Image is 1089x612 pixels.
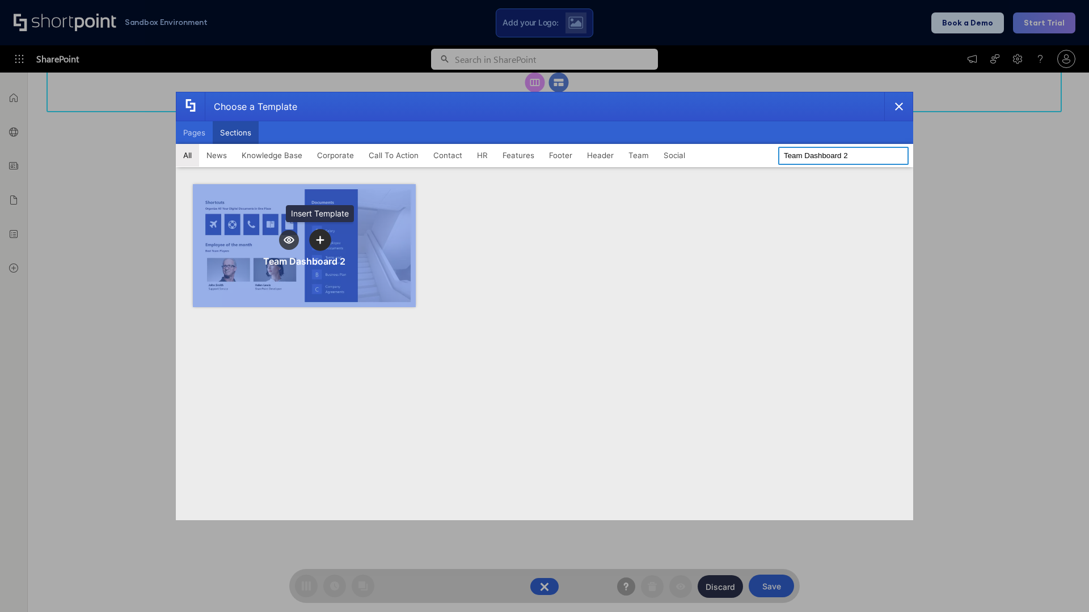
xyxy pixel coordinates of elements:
[213,121,259,144] button: Sections
[495,144,542,167] button: Features
[199,144,234,167] button: News
[234,144,310,167] button: Knowledge Base
[778,147,909,165] input: Search
[621,144,656,167] button: Team
[580,144,621,167] button: Header
[1032,558,1089,612] iframe: Chat Widget
[176,92,913,520] div: template selector
[263,256,345,267] div: Team Dashboard 2
[542,144,580,167] button: Footer
[470,144,495,167] button: HR
[176,121,213,144] button: Pages
[656,144,693,167] button: Social
[426,144,470,167] button: Contact
[310,144,361,167] button: Corporate
[361,144,426,167] button: Call To Action
[176,144,199,167] button: All
[205,92,297,121] div: Choose a Template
